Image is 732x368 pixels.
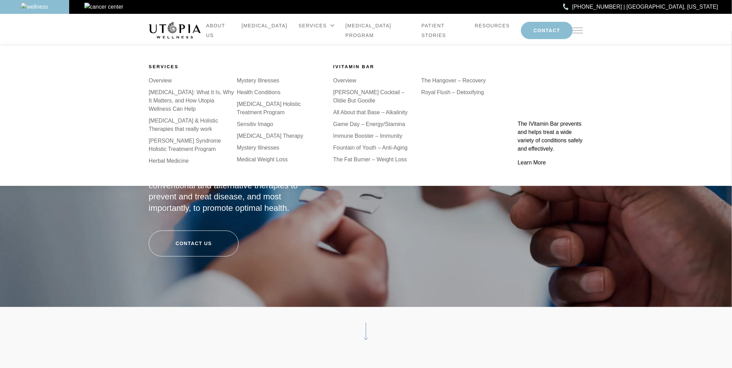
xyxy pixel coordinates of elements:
[149,89,234,112] a: [MEDICAL_DATA]: What It Is, Why It Matters, and How Utopia Wellness Can Help
[21,3,48,11] img: wellness
[149,63,325,71] div: Services
[346,21,411,40] a: [MEDICAL_DATA] PROGRAM
[421,89,484,95] a: Royal Flush – Detoxifying
[325,89,358,95] a: Detoxification
[563,2,718,11] a: [PHONE_NUMBER] | [GEOGRAPHIC_DATA], [US_STATE]
[149,118,218,132] a: [MEDICAL_DATA] & Holistic Therapies that really work
[333,133,402,139] a: Immune Booster – Immunity
[237,133,303,139] a: [MEDICAL_DATA] Therapy
[573,28,583,33] img: icon-hamburger
[518,160,546,165] a: Learn More
[422,21,464,40] a: PATIENT STORIES
[237,89,281,95] a: Health Conditions
[333,109,408,115] a: All About that Base – Alkalinity
[237,156,288,162] a: Medical Weight Loss
[333,121,405,127] a: Game Day – Energy/Stamina
[237,101,301,115] a: [MEDICAL_DATA] Holistic Treatment Program
[333,63,509,71] div: iVitamin Bar
[206,21,230,40] a: ABOUT US
[149,22,201,39] img: logo
[84,3,123,11] img: cancer center
[241,21,287,30] a: [MEDICAL_DATA]
[518,120,583,153] p: The IVitamin Bar prevents and helps treat a wide variety of conditions safely and effectively.
[237,145,280,151] a: Mystery Illnesses
[149,138,221,152] a: [PERSON_NAME] Syndrome Holistic Treatment Program
[333,156,407,162] a: The Fat Burner – Weight Loss
[572,2,718,11] span: [PHONE_NUMBER] | [GEOGRAPHIC_DATA], [US_STATE]
[149,78,172,83] a: Overview
[299,21,335,30] div: SERVICES
[325,101,369,107] a: [MEDICAL_DATA]
[325,78,372,83] a: IV Vitamin Therapy
[325,113,369,119] a: [MEDICAL_DATA]
[237,78,280,83] a: Mystery Illnesses
[149,158,189,164] a: Herbal Medicine
[475,21,510,30] a: RESOURCES
[333,145,408,151] a: Fountain of Youth – Anti-Aging
[333,78,356,83] a: Overview
[521,22,573,39] button: CONTACT
[325,125,382,131] a: Bio-Identical Hormones
[333,89,404,104] a: [PERSON_NAME] Cocktail – Oldie But Goodie
[421,78,486,83] a: The Hangover – Recovery
[237,121,273,127] a: Sensitiv Imago
[149,231,239,257] a: Contact Us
